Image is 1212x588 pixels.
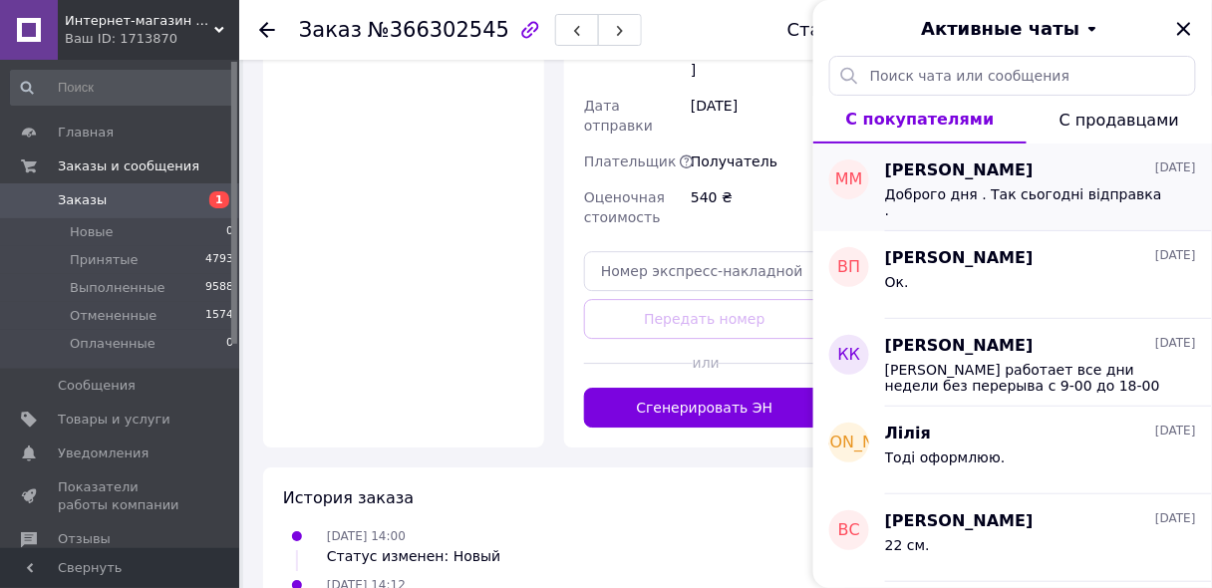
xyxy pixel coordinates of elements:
[1172,17,1196,41] button: Закрыть
[209,191,229,208] span: 1
[837,256,860,279] span: вП
[1155,159,1196,176] span: [DATE]
[58,478,184,514] span: Показатели работы компании
[813,494,1212,582] button: ВС[PERSON_NAME][DATE]22 см.
[584,388,825,428] button: Сгенерировать ЭН
[783,432,916,454] span: [PERSON_NAME]
[58,530,111,548] span: Отзывы
[226,223,233,241] span: 0
[70,279,165,297] span: Выполненные
[687,179,829,235] div: 540 ₴
[327,546,500,566] div: Статус изменен: Новый
[885,362,1168,394] span: [PERSON_NAME] работает все дни недели без перерыва с 9-00 до 18-00
[693,353,717,373] span: или
[259,20,275,40] div: Вернуться назад
[838,519,860,542] span: ВС
[885,247,1034,270] span: [PERSON_NAME]
[283,488,414,507] span: История заказа
[813,144,1212,231] button: ММ[PERSON_NAME][DATE]Доброго дня . Так сьогодні відправка .
[813,319,1212,407] button: КК[PERSON_NAME][DATE][PERSON_NAME] работает все дни недели без перерыва с 9-00 до 18-00
[829,56,1196,96] input: Поиск чата или сообщения
[1155,335,1196,352] span: [DATE]
[787,20,921,40] div: Статус заказа
[205,307,233,325] span: 1574
[813,407,1212,494] button: [PERSON_NAME]Лілія[DATE]Тоді оформлюю.
[584,98,653,134] span: Дата отправки
[813,96,1027,144] button: С покупателями
[835,168,863,191] span: ММ
[327,529,406,543] span: [DATE] 14:00
[885,186,1168,218] span: Доброго дня . Так сьогодні відправка .
[205,251,233,269] span: 4793
[885,335,1034,358] span: [PERSON_NAME]
[70,251,139,269] span: Принятые
[869,16,1156,42] button: Активные чаты
[584,153,677,169] span: Плательщик
[70,307,156,325] span: Отмененные
[1060,111,1179,130] span: С продавцами
[885,449,1006,465] span: Тоді оформлюю.
[70,335,155,353] span: Оплаченные
[1155,510,1196,527] span: [DATE]
[65,30,239,48] div: Ваш ID: 1713870
[226,335,233,353] span: 0
[10,70,235,106] input: Поиск
[1155,247,1196,264] span: [DATE]
[885,537,930,553] span: 22 см.
[299,18,362,42] span: Заказ
[885,274,909,290] span: Ок.
[65,12,214,30] span: Интернет-магазин "Тэн Быт Пром"
[1155,423,1196,440] span: [DATE]
[58,191,107,209] span: Заказы
[584,189,665,225] span: Оценочная стоимость
[584,251,825,291] input: Номер экспресс-накладной
[885,159,1034,182] span: [PERSON_NAME]
[70,223,114,241] span: Новые
[813,231,1212,319] button: вП[PERSON_NAME][DATE]Ок.
[838,344,861,367] span: КК
[205,279,233,297] span: 9588
[58,124,114,142] span: Главная
[687,88,829,144] div: [DATE]
[922,16,1080,42] span: Активные чаты
[885,423,931,445] span: Лілія
[846,110,995,129] span: С покупателями
[1027,96,1212,144] button: С продавцами
[368,18,509,42] span: №366302545
[885,510,1034,533] span: [PERSON_NAME]
[58,157,199,175] span: Заказы и сообщения
[58,377,136,395] span: Сообщения
[58,444,149,462] span: Уведомления
[58,411,170,429] span: Товары и услуги
[687,144,829,179] div: Получатель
